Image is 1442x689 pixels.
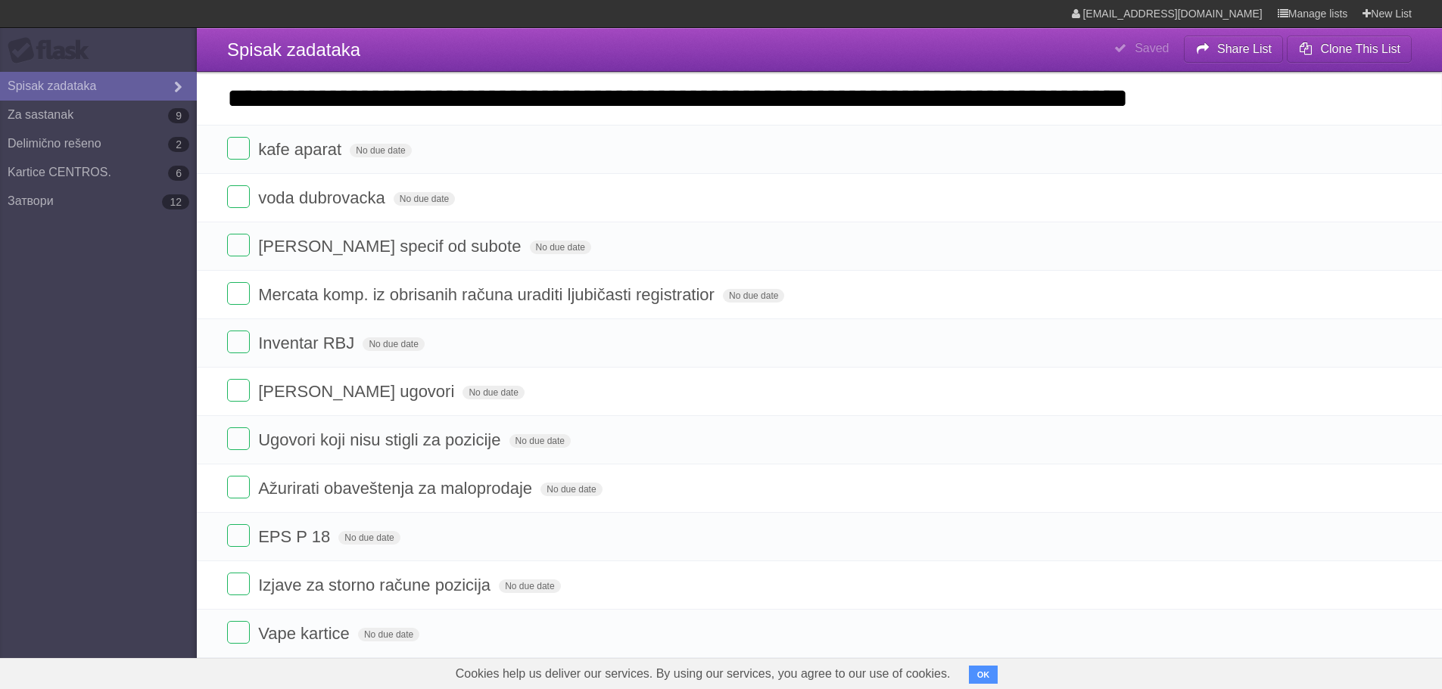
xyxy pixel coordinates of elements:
label: Done [227,476,250,498]
label: Done [227,234,250,256]
label: Done [227,282,250,305]
button: Share List [1184,36,1284,63]
span: EPS P 18 [258,527,334,546]
b: Clone This List [1320,42,1400,55]
span: No due date [394,192,455,206]
span: voda dubrovacka [258,188,389,207]
span: No due date [462,386,524,399]
span: Inventar RBJ [258,334,358,352]
b: Saved [1135,42,1169,54]
span: kafe aparat [258,140,345,159]
span: Ugovori koji nisu stigli za pozicije [258,430,504,449]
span: No due date [350,144,411,157]
span: No due date [499,579,560,593]
span: No due date [363,337,424,351]
span: No due date [723,289,784,303]
label: Done [227,379,250,402]
label: Done [227,137,250,160]
label: Done [227,573,250,595]
span: [PERSON_NAME] specif od subote [258,237,525,256]
span: Vape kartice [258,624,353,643]
label: Done [227,524,250,547]
label: Done [227,427,250,450]
label: Done [227,185,250,208]
b: 9 [168,108,189,123]
label: Done [227,331,250,353]
span: Spisak zadataka [227,39,360,60]
b: Share List [1217,42,1272,55]
span: No due date [540,483,602,496]
b: 6 [168,166,189,181]
span: No due date [338,531,400,545]
span: No due date [358,628,419,641]
button: Clone This List [1287,36,1412,63]
span: No due date [509,434,571,448]
b: 12 [162,194,189,209]
span: Ažurirati obaveštenja za maloprodaje [258,479,536,498]
label: Done [227,621,250,644]
div: Flask [8,37,98,64]
span: Mercata komp. iz obrisanih računa uraditi ljubičasti registratior [258,285,718,304]
span: [PERSON_NAME] ugovori [258,382,458,401]
span: No due date [530,241,591,254]
button: OK [969,666,998,684]
span: Izjave za storno račune pozicija [258,576,494,594]
span: Cookies help us deliver our services. By using our services, you agree to our use of cookies. [441,659,966,689]
b: 2 [168,137,189,152]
